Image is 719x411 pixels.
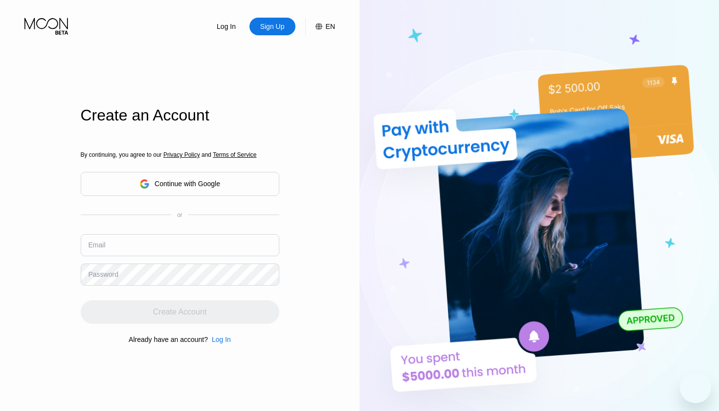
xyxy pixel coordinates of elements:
[81,106,279,124] div: Create an Account
[249,18,295,35] div: Sign Up
[200,151,213,158] span: and
[129,336,208,343] div: Already have an account?
[213,151,256,158] span: Terms of Service
[81,151,279,158] div: By continuing, you agree to our
[680,372,711,403] iframe: Button to launch messaging window
[208,336,231,343] div: Log In
[305,18,335,35] div: EN
[203,18,249,35] div: Log In
[326,23,335,30] div: EN
[163,151,200,158] span: Privacy Policy
[89,241,106,249] div: Email
[155,180,220,188] div: Continue with Google
[216,22,237,31] div: Log In
[89,270,118,278] div: Password
[259,22,286,31] div: Sign Up
[212,336,231,343] div: Log In
[177,212,182,218] div: or
[81,172,279,196] div: Continue with Google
